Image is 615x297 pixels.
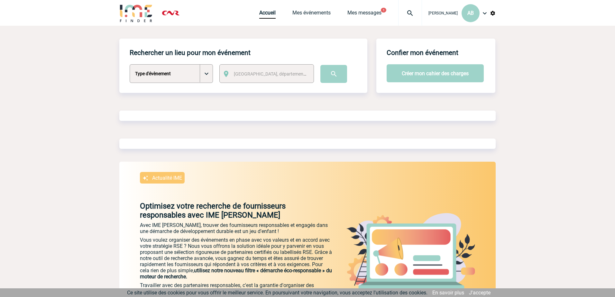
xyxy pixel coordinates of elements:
[234,71,323,76] span: [GEOGRAPHIC_DATA], département, région...
[259,10,276,19] a: Accueil
[152,175,182,181] p: Actualité IME
[320,65,347,83] input: Submit
[119,202,333,220] p: Optimisez votre recherche de fournisseurs responsables avec IME [PERSON_NAME]
[346,213,475,290] img: actu.png
[381,8,386,13] button: 1
[130,49,251,57] h4: Rechercher un lieu pour mon événement
[140,222,333,234] p: Avec IME [PERSON_NAME], trouver des fournisseurs responsables et engagés dans une démarche de dév...
[469,290,491,296] a: J'accepte
[387,49,458,57] h4: Confier mon événement
[292,10,331,19] a: Mes événements
[140,237,333,280] p: Vous voulez organiser des événements en phase avec vos valeurs et en accord avec votre stratégie ...
[387,64,484,82] button: Créer mon cahier des charges
[119,4,153,22] img: IME-Finder
[347,10,381,19] a: Mes messages
[127,290,427,296] span: Ce site utilise des cookies pour vous offrir le meilleur service. En poursuivant votre navigation...
[428,11,458,15] span: [PERSON_NAME]
[432,290,464,296] a: En savoir plus
[467,10,474,16] span: AB
[140,267,332,280] span: utilisez notre nouveau filtre « démarche éco-responsable » du moteur de recherche.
